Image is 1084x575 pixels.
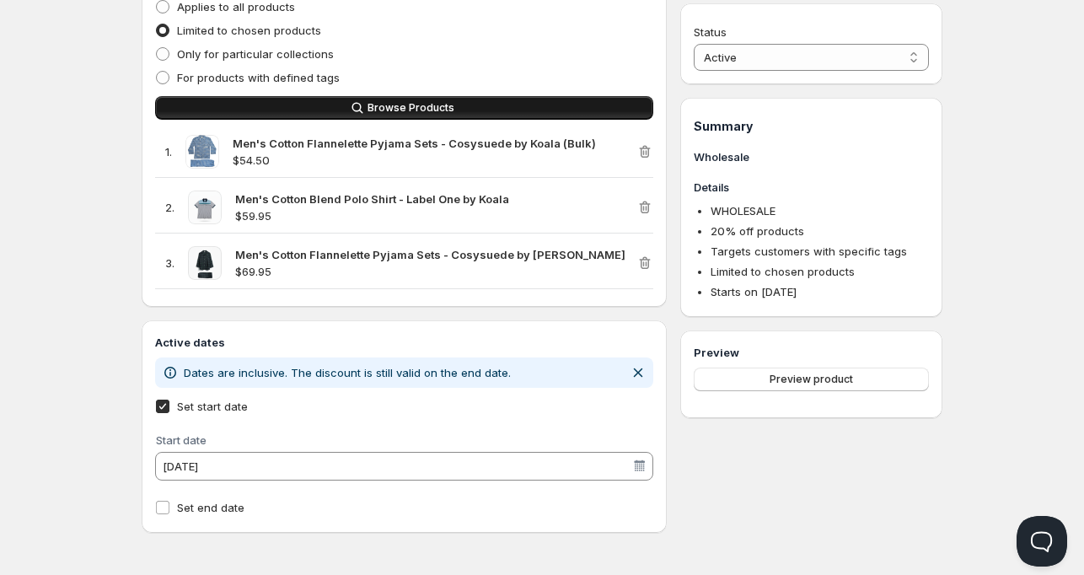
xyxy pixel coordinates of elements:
strong: Men's Cotton Blend Polo Shirt - Label One by Koala [235,192,509,206]
span: Starts on [DATE] [711,285,797,298]
img: Men's Cotton Blend Polo Shirt - Label One by Koala [188,191,222,224]
h3: Preview [694,344,929,361]
p: $59.95 [235,207,636,224]
span: Preview product [770,373,853,386]
label: Start date [156,433,207,447]
p: $69.95 [235,263,636,280]
strong: Men's Cotton Flannelette Pyjama Sets - Cosysuede by Koala (Bulk) [233,137,596,150]
span: Set end date [177,501,244,514]
span: Dates are inclusive. The discount is still valid on the end date. [184,366,511,379]
h1: Summary [694,118,929,135]
h3: Details [694,179,929,196]
img: Men's Cotton Flannelette Pyjama Sets - Cosysuede by Koala (Bulk) [185,135,219,169]
h3: Active dates [155,334,653,351]
button: Preview product [694,368,929,391]
span: WHOLESALE [711,204,775,218]
span: Status [694,25,727,39]
p: 3 . [165,255,174,271]
span: Set start date [177,400,248,413]
span: For products with defined tags [177,71,340,84]
h3: Wholesale [694,148,929,165]
p: $54.50 [233,152,636,169]
span: Only for particular collections [177,47,334,61]
strong: Men's Cotton Flannelette Pyjama Sets - Cosysuede by [PERSON_NAME] [235,248,625,261]
img: Men's Cotton Flannelette Pyjama Sets - Cosysuede by Koala [188,246,222,280]
button: Dismiss notification [626,361,650,384]
span: Limited to chosen products [711,265,855,278]
span: Limited to chosen products [177,24,321,37]
p: 1 . [165,143,172,160]
button: Browse Products [155,96,653,120]
iframe: Help Scout Beacon - Open [1017,516,1067,567]
span: Targets customers with specific tags [711,245,907,258]
span: 20 % off products [711,224,804,238]
span: Browse Products [368,101,454,115]
p: 2 . [165,199,174,216]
